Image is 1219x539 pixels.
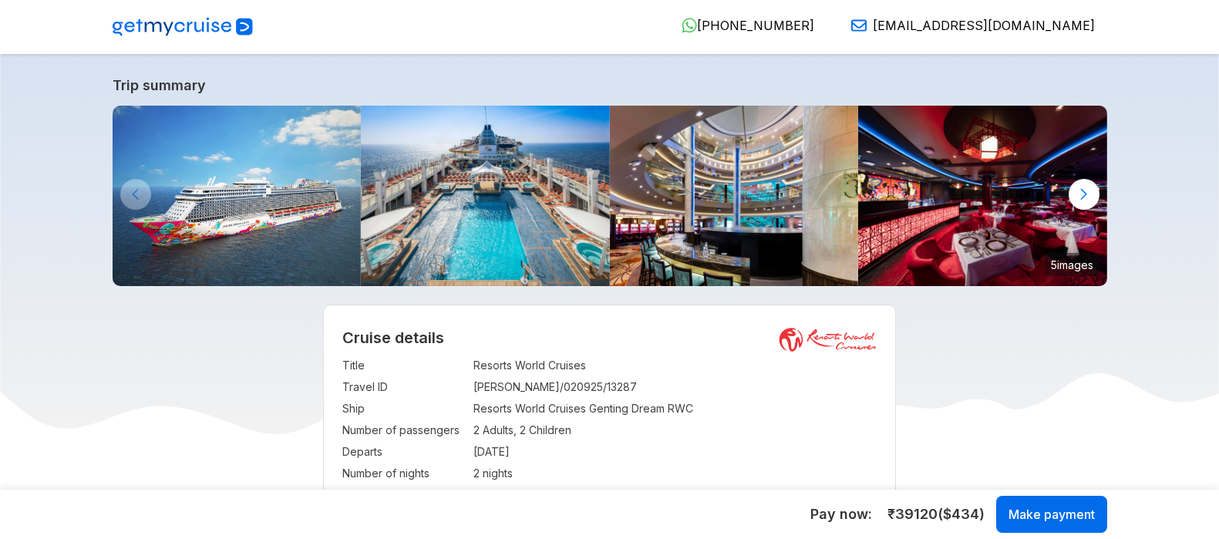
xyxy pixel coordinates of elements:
[669,18,814,33] a: [PHONE_NUMBER]
[342,484,466,506] td: Departure Port
[858,106,1107,286] img: 16.jpg
[473,441,877,463] td: [DATE]
[1045,253,1099,276] small: 5 images
[473,376,877,398] td: [PERSON_NAME]/020925/13287
[361,106,610,286] img: Main-Pool-800x533.jpg
[839,18,1095,33] a: [EMAIL_ADDRESS][DOMAIN_NAME]
[342,441,466,463] td: Departs
[610,106,859,286] img: 4.jpg
[473,463,877,484] td: 2 nights
[466,398,473,419] td: :
[473,355,877,376] td: Resorts World Cruises
[113,106,362,286] img: GentingDreambyResortsWorldCruises-KlookIndia.jpg
[466,463,473,484] td: :
[466,376,473,398] td: :
[342,398,466,419] td: Ship
[342,419,466,441] td: Number of passengers
[682,18,697,33] img: WhatsApp
[697,18,814,33] span: [PHONE_NUMBER]
[466,441,473,463] td: :
[473,484,877,506] td: SIN
[887,504,985,524] span: ₹ 39120 ($ 434 )
[810,505,872,524] h5: Pay now :
[113,77,1107,93] a: Trip summary
[473,398,877,419] td: Resorts World Cruises Genting Dream RWC
[851,18,867,33] img: Email
[466,355,473,376] td: :
[466,484,473,506] td: :
[342,328,877,347] h2: Cruise details
[342,376,466,398] td: Travel ID
[466,419,473,441] td: :
[873,18,1095,33] span: [EMAIL_ADDRESS][DOMAIN_NAME]
[342,463,466,484] td: Number of nights
[473,419,877,441] td: 2 Adults, 2 Children
[342,355,466,376] td: Title
[996,496,1107,533] button: Make payment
